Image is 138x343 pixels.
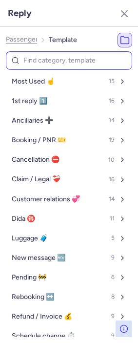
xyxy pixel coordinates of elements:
[6,113,132,129] button: Ancillaries ➕14
[6,36,37,43] button: Passenger
[12,332,75,340] span: Schedule change ⏱️
[6,270,132,285] button: Pending 🚧6
[8,8,32,19] h3: Reply
[49,33,77,47] li: Template
[6,192,132,207] button: Customer relations 💞14
[111,274,115,281] span: 6
[12,175,60,183] span: Claim / Legal ❤️‍🩹
[6,250,132,266] button: New message 🆕9
[110,215,115,222] span: 11
[12,156,59,164] span: Cancellation ⛔️
[12,117,53,125] span: Ancillaries ➕
[6,309,132,324] button: Refund / Invoice 💰9
[12,136,66,144] span: Booking / PNR 🎫
[12,274,46,281] span: Pending 🚧
[109,117,115,124] span: 14
[12,313,72,321] span: Refund / Invoice 💰
[6,132,132,148] button: Booking / PNR 🎫19
[6,289,132,305] button: Rebooking ↔️8
[12,78,55,86] span: Most Used ☝️
[108,157,115,164] span: 10
[111,235,115,242] span: 5
[111,333,115,340] span: 9
[12,195,80,203] span: Customer relations 💞
[12,235,48,242] span: Luggage 🧳
[111,294,115,300] span: 8
[111,313,115,320] span: 9
[12,215,35,223] span: Dida 🉐
[6,152,132,168] button: Cancellation ⛔️10
[6,74,132,89] button: Most Used ☝️15
[109,196,115,203] span: 14
[6,93,132,109] button: 1st reply 1️⃣16
[109,98,115,105] span: 16
[109,176,115,183] span: 16
[6,36,38,43] span: Passenger
[6,231,132,246] button: Luggage 🧳5
[12,97,47,105] span: 1st reply 1️⃣
[111,255,115,261] span: 9
[12,293,54,301] span: Rebooking ↔️
[109,137,115,144] span: 19
[6,51,132,70] input: Find category, template
[12,254,65,262] span: New message 🆕
[6,211,132,227] button: Dida 🉐11
[6,171,132,187] button: Claim / Legal ❤️‍🩹16
[109,78,115,85] span: 15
